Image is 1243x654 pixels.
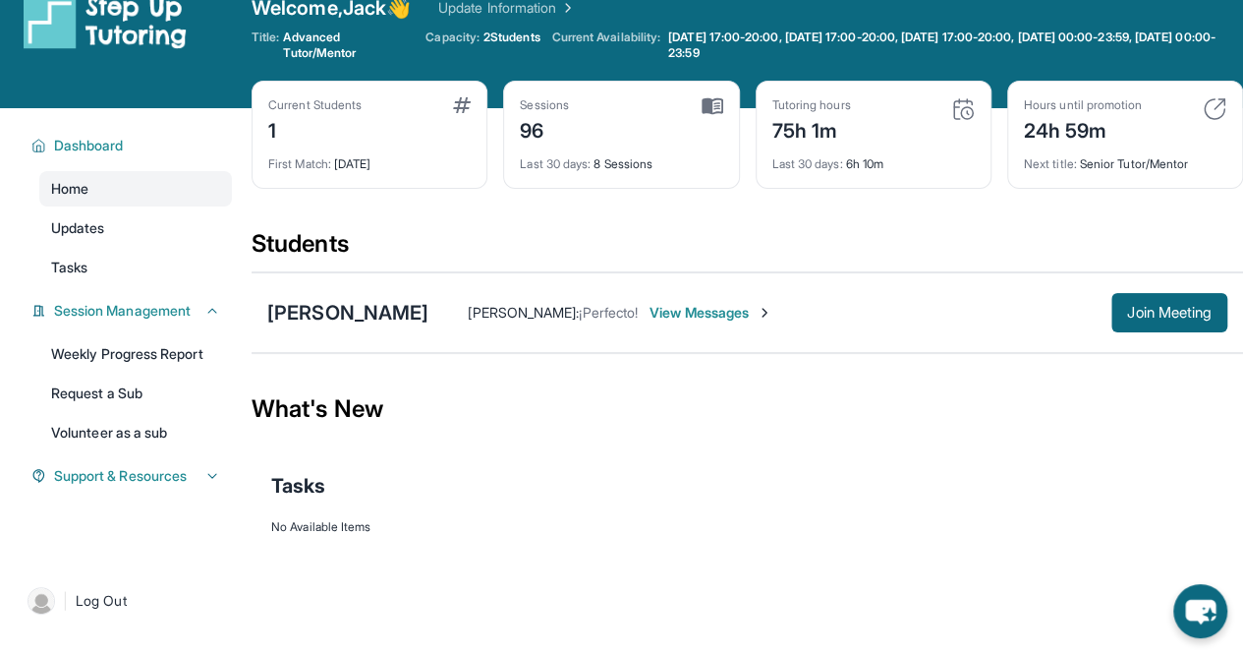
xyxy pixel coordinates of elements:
div: Senior Tutor/Mentor [1024,145,1226,172]
img: card [951,97,975,121]
span: Support & Resources [54,466,187,486]
div: Hours until promotion [1024,97,1142,113]
span: Current Availability: [552,30,660,61]
a: Volunteer as a sub [39,415,232,450]
a: |Log Out [20,579,232,623]
span: | [63,589,68,613]
a: Request a Sub [39,376,232,411]
span: [PERSON_NAME] : [468,304,579,321]
span: Updates [51,218,105,238]
img: Chevron-Right [757,305,772,321]
div: Current Students [268,97,362,113]
span: First Match : [268,156,331,171]
button: chat-button [1173,584,1227,638]
span: Tasks [51,258,87,277]
div: 96 [520,113,569,145]
a: Tasks [39,250,232,285]
span: Last 30 days : [772,156,843,171]
div: 1 [268,113,362,145]
button: Dashboard [46,136,220,155]
span: Last 30 days : [520,156,591,171]
button: Session Management [46,301,220,321]
img: card [453,97,471,113]
div: [PERSON_NAME] [267,299,428,327]
div: Tutoring hours [772,97,851,113]
button: Join Meeting [1111,293,1227,332]
span: Next title : [1024,156,1077,171]
div: 6h 10m [772,145,975,172]
span: Join Meeting [1127,307,1212,319]
span: 2 Students [483,30,540,45]
a: Weekly Progress Report [39,336,232,372]
span: Tasks [271,472,325,500]
span: Advanced Tutor/Mentor [283,30,414,61]
div: [DATE] [268,145,471,172]
span: Session Management [54,301,191,321]
div: No Available Items [271,519,1223,535]
span: Dashboard [54,136,124,155]
img: card [702,97,723,115]
div: 75h 1m [772,113,851,145]
span: Home [51,179,88,199]
a: [DATE] 17:00-20:00, [DATE] 17:00-20:00, [DATE] 17:00-20:00, [DATE] 00:00-23:59, [DATE] 00:00-23:59 [664,30,1243,61]
button: Support & Resources [46,466,220,486]
div: Students [252,228,1243,271]
span: View Messages [650,303,772,323]
a: Home [39,171,232,207]
span: Title: [252,30,279,61]
a: Updates [39,210,232,246]
div: What's New [252,366,1243,452]
span: Capacity: [425,30,480,45]
span: Log Out [76,591,127,611]
div: 8 Sessions [520,145,722,172]
div: Sessions [520,97,569,113]
img: card [1203,97,1226,121]
span: [DATE] 17:00-20:00, [DATE] 17:00-20:00, [DATE] 17:00-20:00, [DATE] 00:00-23:59, [DATE] 00:00-23:59 [668,30,1239,61]
img: user-img [28,587,55,615]
div: 24h 59m [1024,113,1142,145]
span: ¡Perfecto! [579,304,638,321]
